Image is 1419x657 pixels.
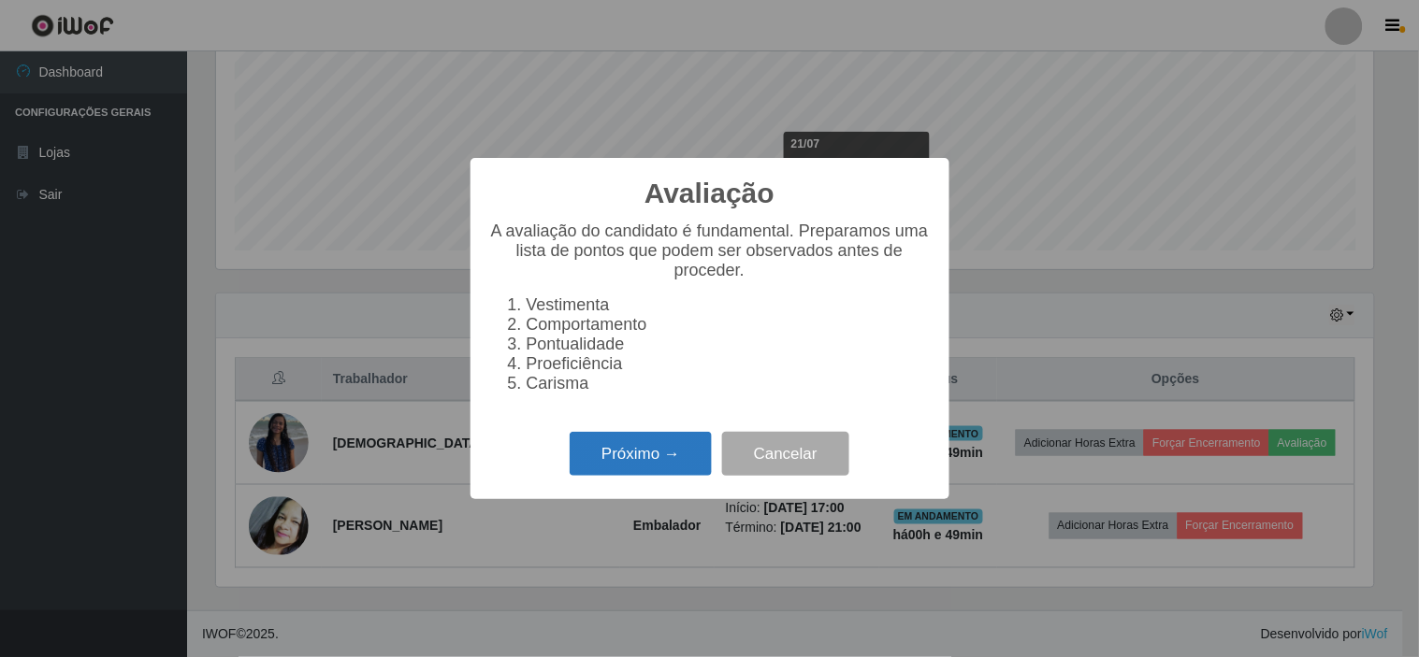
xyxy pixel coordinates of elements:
p: A avaliação do candidato é fundamental. Preparamos uma lista de pontos que podem ser observados a... [489,221,931,280]
button: Próximo → [570,432,712,476]
button: Cancelar [722,432,849,476]
li: Proeficiência [527,354,931,374]
h2: Avaliação [644,177,775,210]
li: Vestimenta [527,295,931,315]
li: Carisma [527,374,931,393]
li: Pontualidade [527,335,931,354]
li: Comportamento [527,315,931,335]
